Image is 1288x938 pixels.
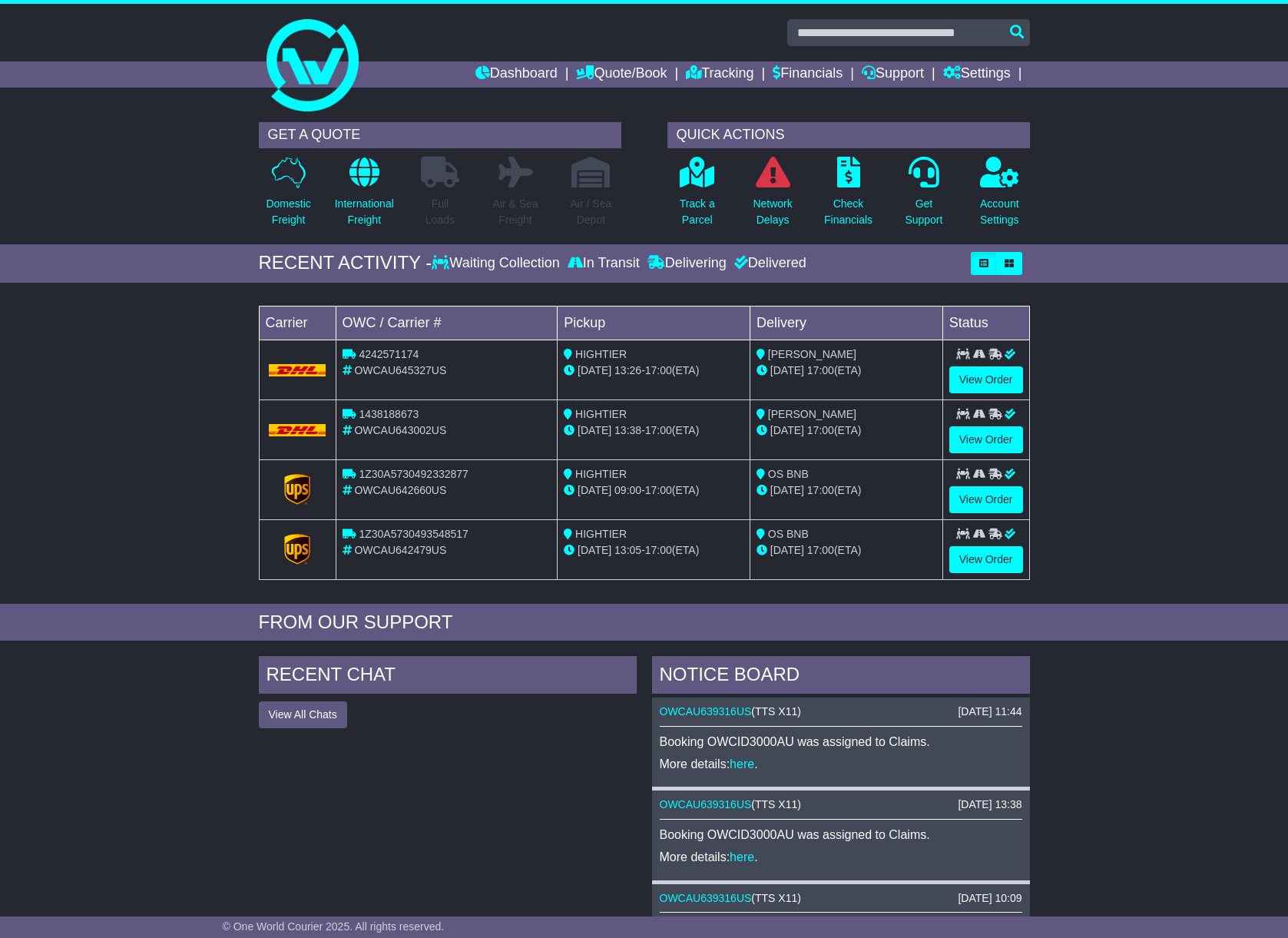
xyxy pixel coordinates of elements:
span: 09:00 [614,484,641,496]
span: OWCAU642660US [354,484,446,496]
div: RECENT ACTIVITY - [259,252,432,274]
a: Track aParcel [679,156,716,237]
div: ( ) [660,798,1022,811]
span: OWCAU642479US [354,544,446,556]
a: Quote/Book [576,61,667,88]
span: 1Z30A5730493548517 [359,528,468,540]
div: Delivered [730,255,806,272]
td: Pickup [558,306,750,340]
span: HIGHTIER [575,348,627,360]
a: Tracking [686,61,753,88]
button: View All Chats [259,701,347,728]
span: 4242571174 [359,348,419,360]
span: TTS X11 [755,705,797,718]
div: FROM OUR SUPPORT [259,612,1030,634]
a: Support [862,61,924,88]
div: QUICK ACTIONS [667,122,1030,148]
span: 13:38 [614,424,641,436]
a: Financials [773,61,843,88]
td: Delivery [750,306,942,340]
span: 17:00 [645,424,672,436]
div: - (ETA) [564,363,743,379]
a: Dashboard [475,61,558,88]
p: Booking OWCID3000AU was assigned to Claims. [660,827,1022,842]
a: View Order [949,486,1023,513]
div: In Transit [564,255,644,272]
p: Air / Sea Depot [571,196,612,228]
div: ( ) [660,705,1022,718]
p: Check Financials [824,196,872,228]
div: - (ETA) [564,542,743,558]
span: 13:05 [614,544,641,556]
span: [DATE] [770,484,804,496]
p: Domestic Freight [266,196,310,228]
span: 17:00 [645,364,672,376]
div: GET A QUOTE [259,122,621,148]
span: HIGHTIER [575,468,627,480]
span: OS BNB [768,528,809,540]
div: (ETA) [757,542,936,558]
a: OWCAU639316US [660,705,752,718]
span: 1438188673 [359,408,419,420]
span: 1Z30A5730492332877 [359,468,468,480]
a: View Order [949,366,1023,393]
span: [DATE] [578,544,611,556]
div: [DATE] 13:38 [958,798,1021,811]
div: - (ETA) [564,423,743,439]
div: Waiting Collection [432,255,563,272]
p: Account Settings [980,196,1019,228]
span: 13:26 [614,364,641,376]
p: Track a Parcel [680,196,715,228]
span: [PERSON_NAME] [768,408,856,420]
span: [DATE] [578,484,611,496]
p: International Freight [335,196,394,228]
div: Delivering [644,255,730,272]
a: OWCAU639316US [660,798,752,810]
p: More details: . [660,850,1022,864]
div: (ETA) [757,363,936,379]
p: Network Delays [753,196,792,228]
span: 17:00 [807,424,834,436]
a: Settings [943,61,1011,88]
p: Booking OWCID3000AU was assigned to Claims. [660,734,1022,749]
span: [DATE] [770,544,804,556]
span: [DATE] [770,424,804,436]
span: [DATE] [578,364,611,376]
div: [DATE] 11:44 [958,705,1021,718]
span: OWCAU645327US [354,364,446,376]
td: Status [942,306,1029,340]
p: Full Loads [421,196,459,228]
span: 17:00 [807,544,834,556]
td: OWC / Carrier # [336,306,558,340]
span: [PERSON_NAME] [768,348,856,360]
div: NOTICE BOARD [652,656,1030,698]
span: [DATE] [578,424,611,436]
img: DHL.png [269,364,326,376]
a: View Order [949,546,1023,573]
img: GetCarrierServiceLogo [284,534,310,565]
div: (ETA) [757,482,936,499]
p: Get Support [905,196,942,228]
p: Air & Sea Freight [493,196,538,228]
p: More details: . [660,757,1022,771]
a: here [730,850,754,863]
img: GetCarrierServiceLogo [284,474,310,505]
img: DHL.png [269,424,326,436]
div: - (ETA) [564,482,743,499]
div: ( ) [660,892,1022,905]
span: OWCAU643002US [354,424,446,436]
td: Carrier [259,306,336,340]
a: OWCAU639316US [660,892,752,904]
div: [DATE] 10:09 [958,892,1021,905]
span: 17:00 [645,544,672,556]
span: TTS X11 [755,798,797,810]
a: AccountSettings [979,156,1020,237]
div: (ETA) [757,423,936,439]
span: 17:00 [807,484,834,496]
a: NetworkDelays [752,156,793,237]
span: 17:00 [807,364,834,376]
span: © One World Courier 2025. All rights reserved. [223,920,445,933]
a: View Order [949,426,1023,453]
span: HIGHTIER [575,408,627,420]
span: OS BNB [768,468,809,480]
